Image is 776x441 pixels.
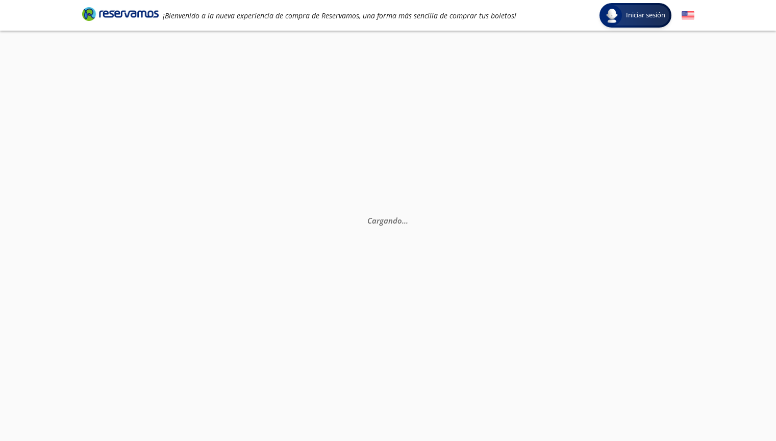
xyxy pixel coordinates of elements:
[406,215,408,226] span: .
[404,215,406,226] span: .
[367,215,408,226] em: Cargando
[163,11,516,20] em: ¡Bienvenido a la nueva experiencia de compra de Reservamos, una forma más sencilla de comprar tus...
[82,6,159,24] a: Brand Logo
[622,10,669,20] span: Iniciar sesión
[682,9,694,22] button: English
[402,215,404,226] span: .
[82,6,159,21] i: Brand Logo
